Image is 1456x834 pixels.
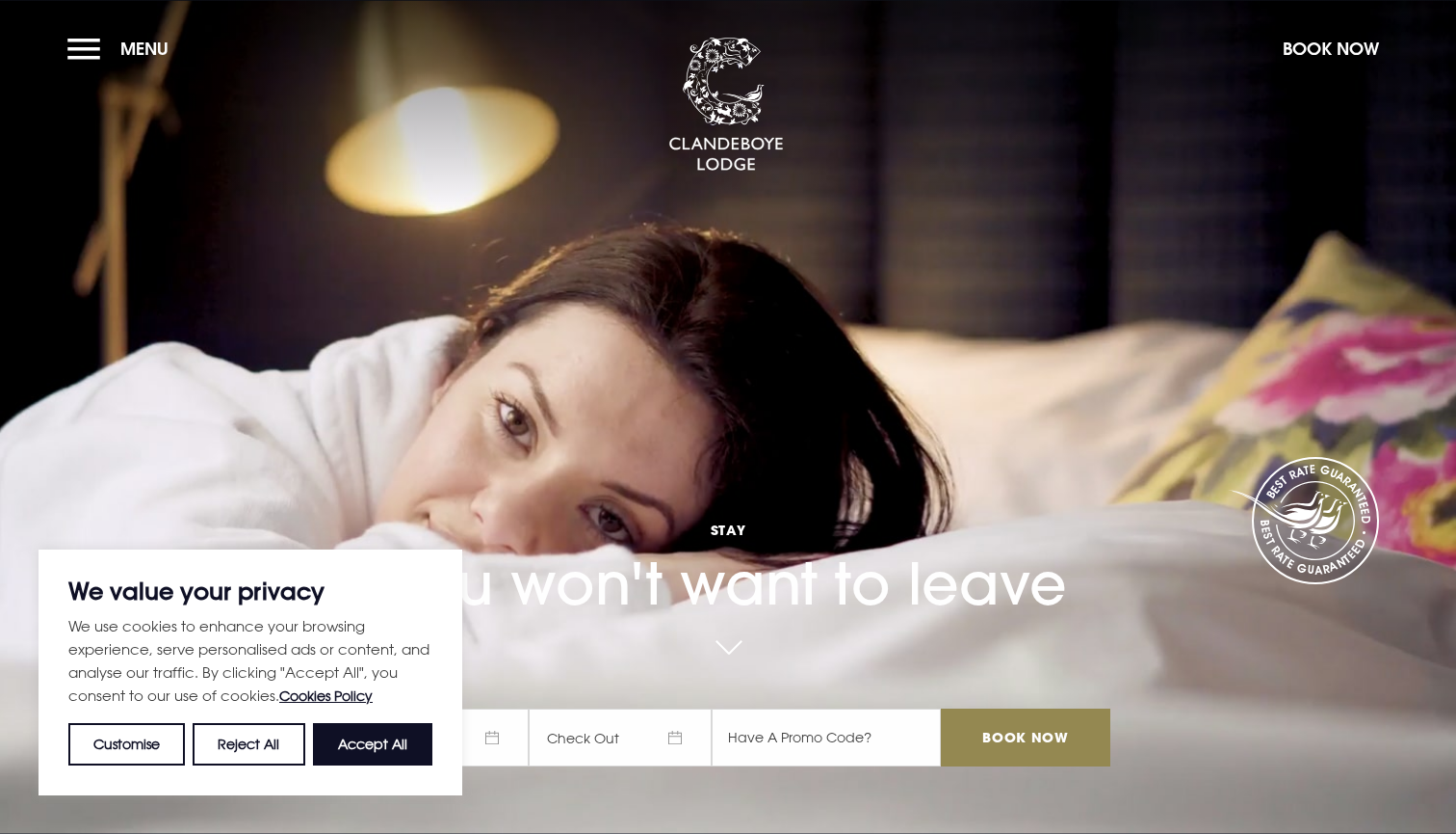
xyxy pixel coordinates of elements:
[67,28,178,69] button: Menu
[941,709,1110,767] input: Book Now
[193,723,304,766] button: Reject All
[346,468,1110,618] h1: You won't want to leave
[39,550,462,795] div: We value your privacy
[346,521,1110,539] span: Stay
[668,38,784,173] img: Clandeboye Lodge
[529,709,712,767] span: Check Out
[68,723,185,766] button: Customise
[120,38,169,60] span: Menu
[279,687,373,704] a: Cookies Policy
[68,579,432,603] p: We value your privacy
[1273,28,1389,69] button: Book Now
[68,614,432,708] p: We use cookies to enhance your browsing experience, serve personalised ads or content, and analys...
[313,723,432,766] button: Accept All
[712,709,941,767] input: Have A Promo Code?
